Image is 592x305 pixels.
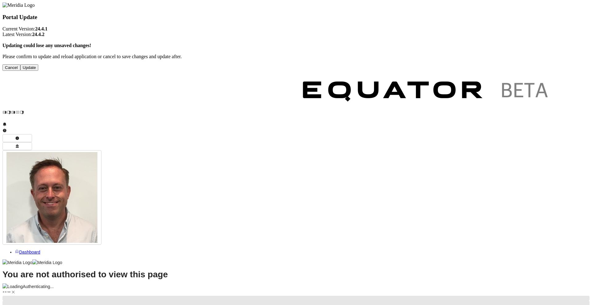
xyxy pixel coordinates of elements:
img: Meridia Logo [2,2,35,8]
p: Current Version: Latest Version: Please confirm to update and reload application or cancel to sav... [2,26,590,59]
button: Cancel [2,64,20,71]
img: Meridia Logo [2,259,32,266]
span: Dashboard [19,250,40,255]
h1: You are not authorised to view this page [2,271,590,278]
strong: Updating could lose any unsaved changes! [2,43,91,48]
img: Customer Logo [24,71,292,114]
strong: 24.4.1 [35,26,47,31]
span: Authenticating... [23,284,54,289]
a: Dashboard [15,250,40,255]
img: Customer Logo [292,71,561,114]
strong: 24.4.2 [32,32,44,37]
button: Update [20,64,39,71]
h3: Portal Update [2,14,590,21]
img: Loading [2,283,23,290]
img: Meridia Logo [32,259,62,266]
img: Profile Icon [6,152,97,243]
